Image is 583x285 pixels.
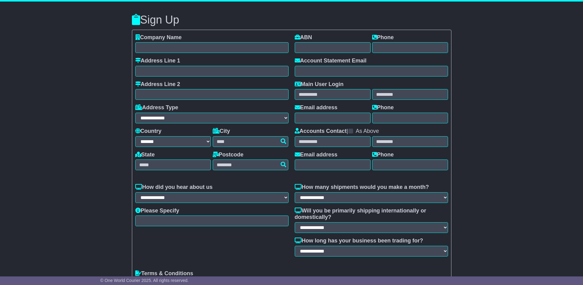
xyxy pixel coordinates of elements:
[135,104,178,111] label: Address Type
[295,238,423,244] label: How long has your business been trading for?
[372,104,394,111] label: Phone
[295,152,338,158] label: Email address
[372,34,394,41] label: Phone
[295,34,312,41] label: ABN
[132,14,451,26] h3: Sign Up
[295,128,448,136] div: |
[135,34,182,41] label: Company Name
[356,128,379,135] label: As Above
[135,128,162,135] label: Country
[295,128,347,135] label: Accounts Contact
[295,184,429,191] label: How many shipments would you make a month?
[135,270,193,277] label: Terms & Conditions
[372,152,394,158] label: Phone
[135,58,180,64] label: Address Line 1
[295,104,338,111] label: Email address
[295,208,448,221] label: Will you be primarily shipping internationally or domestically?
[213,152,244,158] label: Postcode
[295,58,367,64] label: Account Statement Email
[295,81,344,88] label: Main User Login
[135,152,155,158] label: State
[213,128,230,135] label: City
[135,208,179,214] label: Please Specify
[100,278,189,283] span: © One World Courier 2025. All rights reserved.
[135,81,180,88] label: Address Line 2
[135,184,213,191] label: How did you hear about us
